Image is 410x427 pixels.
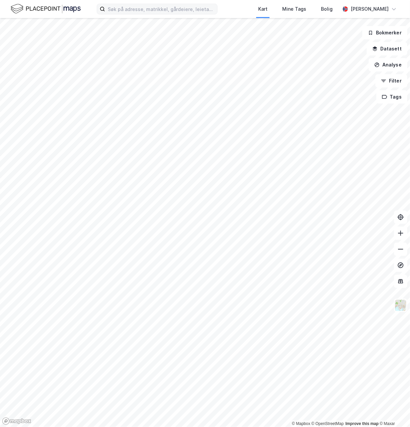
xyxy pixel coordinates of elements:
[321,5,333,13] div: Bolig
[105,4,217,14] input: Søk på adresse, matrikkel, gårdeiere, leietakere eller personer
[375,74,407,88] button: Filter
[362,26,407,39] button: Bokmerker
[377,395,410,427] iframe: Chat Widget
[11,3,81,15] img: logo.f888ab2527a4732fd821a326f86c7f29.svg
[282,5,306,13] div: Mine Tags
[351,5,389,13] div: [PERSON_NAME]
[312,421,344,426] a: OpenStreetMap
[2,417,31,425] a: Mapbox homepage
[346,421,379,426] a: Improve this map
[394,299,407,312] img: Z
[369,58,407,72] button: Analyse
[376,90,407,104] button: Tags
[292,421,310,426] a: Mapbox
[258,5,268,13] div: Kart
[367,42,407,55] button: Datasett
